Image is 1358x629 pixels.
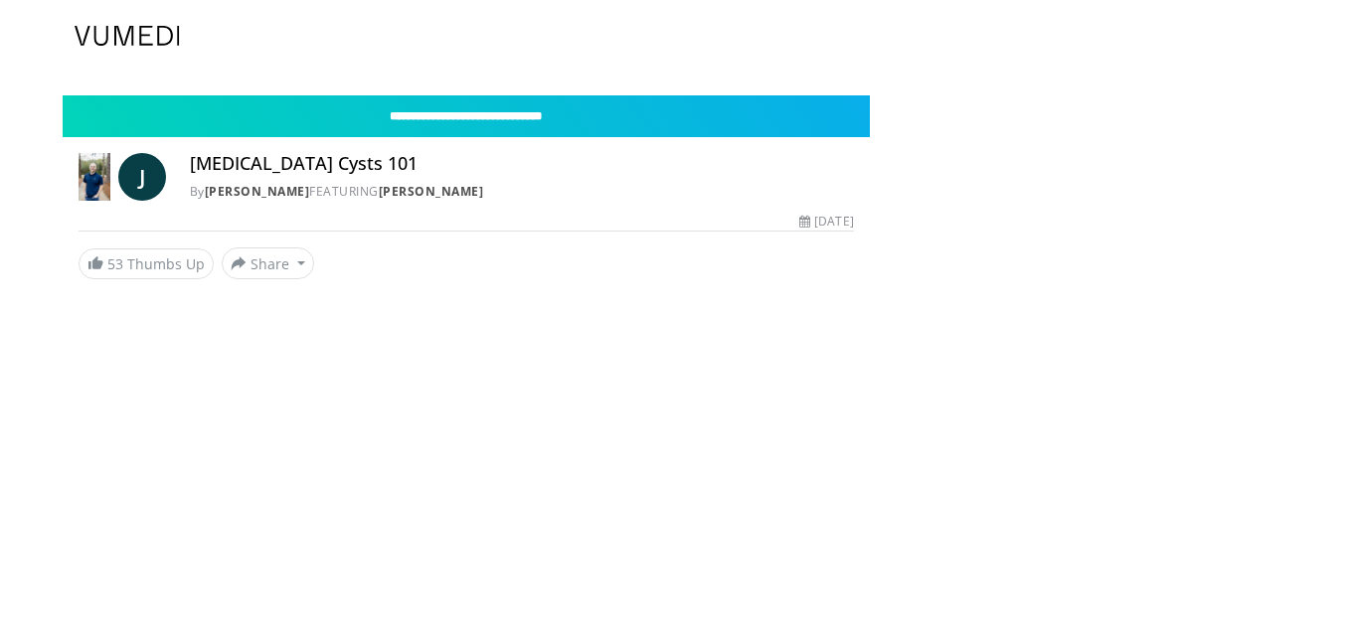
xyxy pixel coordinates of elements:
a: [PERSON_NAME] [205,183,310,200]
a: [PERSON_NAME] [379,183,484,200]
a: J [118,153,166,201]
span: 53 [107,254,123,273]
button: Share [222,247,314,279]
a: 53 Thumbs Up [79,248,214,279]
div: [DATE] [799,213,853,231]
div: By FEATURING [190,183,854,201]
img: Dr. Jordan Rennicke [79,153,110,201]
img: VuMedi Logo [75,26,180,46]
h4: [MEDICAL_DATA] Cysts 101 [190,153,854,175]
